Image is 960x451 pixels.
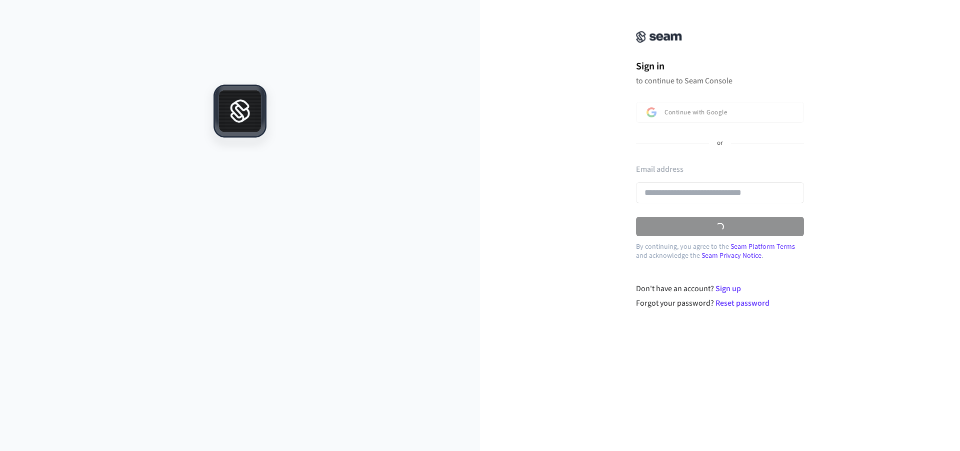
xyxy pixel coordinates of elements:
p: By continuing, you agree to the and acknowledge the . [636,242,804,260]
img: Seam Console [636,31,682,43]
div: Forgot your password? [636,297,804,309]
p: or [717,139,723,148]
a: Seam Platform Terms [730,242,795,252]
h1: Sign in [636,59,804,74]
p: to continue to Seam Console [636,76,804,86]
a: Reset password [715,298,769,309]
div: Don't have an account? [636,283,804,295]
a: Sign up [715,283,741,294]
a: Seam Privacy Notice [701,251,761,261]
